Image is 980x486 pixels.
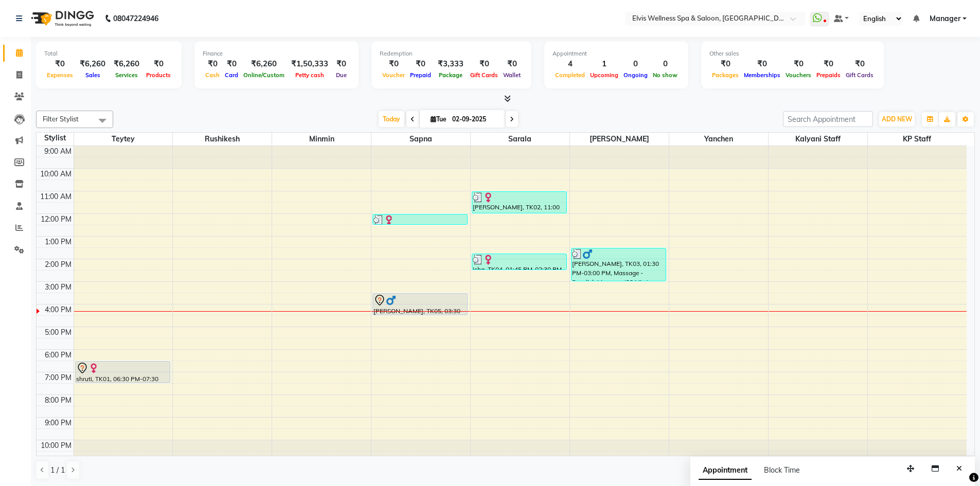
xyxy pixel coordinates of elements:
[843,58,876,70] div: ₹0
[709,58,741,70] div: ₹0
[570,133,669,146] span: [PERSON_NAME]
[699,461,752,480] span: Appointment
[42,146,74,157] div: 9:00 AM
[43,237,74,247] div: 1:00 PM
[930,13,960,24] span: Manager
[843,71,876,79] span: Gift Cards
[39,440,74,451] div: 10:00 PM
[709,49,876,58] div: Other sales
[650,71,680,79] span: No show
[83,71,103,79] span: Sales
[272,133,371,146] span: Minmin
[650,58,680,70] div: 0
[333,71,349,79] span: Due
[203,58,222,70] div: ₹0
[379,111,404,127] span: Today
[287,58,332,70] div: ₹1,50,333
[43,350,74,361] div: 6:00 PM
[709,71,741,79] span: Packages
[553,71,587,79] span: Completed
[43,115,79,123] span: Filter Stylist
[572,248,666,281] div: [PERSON_NAME], TK03, 01:30 PM-03:00 PM, Massage - Swedish Massage (90 Min )
[783,58,814,70] div: ₹0
[203,71,222,79] span: Cash
[587,71,621,79] span: Upcoming
[501,71,523,79] span: Wallet
[868,133,967,146] span: KP Staff
[468,71,501,79] span: Gift Cards
[741,58,783,70] div: ₹0
[814,71,843,79] span: Prepaids
[783,71,814,79] span: Vouchers
[501,58,523,70] div: ₹0
[882,115,912,123] span: ADD NEW
[407,71,434,79] span: Prepaid
[43,372,74,383] div: 7:00 PM
[468,58,501,70] div: ₹0
[144,58,173,70] div: ₹0
[407,58,434,70] div: ₹0
[26,4,97,33] img: logo
[428,115,449,123] span: Tue
[436,71,465,79] span: Package
[621,71,650,79] span: Ongoing
[669,133,768,146] span: Yanchen
[741,71,783,79] span: Memberships
[472,254,566,269] div: isha, TK04, 01:45 PM-02:30 PM, Threading - Eye Brows,Threading - Upper Lip,Threading - Forehead
[76,362,170,383] div: shruti, TK01, 06:30 PM-07:30 PM, Coloring With Stylist Consult - Root Touch-Up
[380,49,523,58] div: Redemption
[113,4,158,33] b: 08047224946
[587,58,621,70] div: 1
[472,192,566,213] div: [PERSON_NAME], TK02, 11:00 AM-12:00 PM, Waxing - Full Body
[814,58,843,70] div: ₹0
[293,71,327,79] span: Petty cash
[76,58,110,70] div: ₹6,260
[144,71,173,79] span: Products
[203,49,350,58] div: Finance
[553,58,587,70] div: 4
[43,395,74,406] div: 8:00 PM
[879,112,915,127] button: ADD NEW
[50,465,65,476] span: 1 / 1
[783,111,873,127] input: Search Appointment
[449,112,501,127] input: 2025-09-02
[222,58,241,70] div: ₹0
[39,214,74,225] div: 12:00 PM
[222,71,241,79] span: Card
[43,304,74,315] div: 4:00 PM
[44,49,173,58] div: Total
[37,133,74,143] div: Stylist
[380,71,407,79] span: Voucher
[43,282,74,293] div: 3:00 PM
[952,461,967,477] button: Close
[74,133,173,146] span: Teytey
[44,71,76,79] span: Expenses
[553,49,680,58] div: Appointment
[471,133,569,146] span: Sarala
[113,71,140,79] span: Services
[769,133,867,146] span: Kalyani Staff
[621,58,650,70] div: 0
[43,327,74,338] div: 5:00 PM
[373,214,467,224] div: [PERSON_NAME], TK02, 12:00 PM-12:30 PM, Waxing Men - Bikini wax
[38,191,74,202] div: 11:00 AM
[332,58,350,70] div: ₹0
[371,133,470,146] span: Sapna
[43,259,74,270] div: 2:00 PM
[764,465,800,475] span: Block Time
[43,418,74,428] div: 9:00 PM
[241,71,287,79] span: Online/Custom
[38,169,74,179] div: 10:00 AM
[241,58,287,70] div: ₹6,260
[44,58,76,70] div: ₹0
[110,58,144,70] div: ₹6,260
[173,133,272,146] span: Rushikesh
[434,58,468,70] div: ₹3,333
[373,294,467,315] div: [PERSON_NAME], TK05, 03:30 PM-04:30 PM, Massage - Deeptisue Massage (60 Min)
[380,58,407,70] div: ₹0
